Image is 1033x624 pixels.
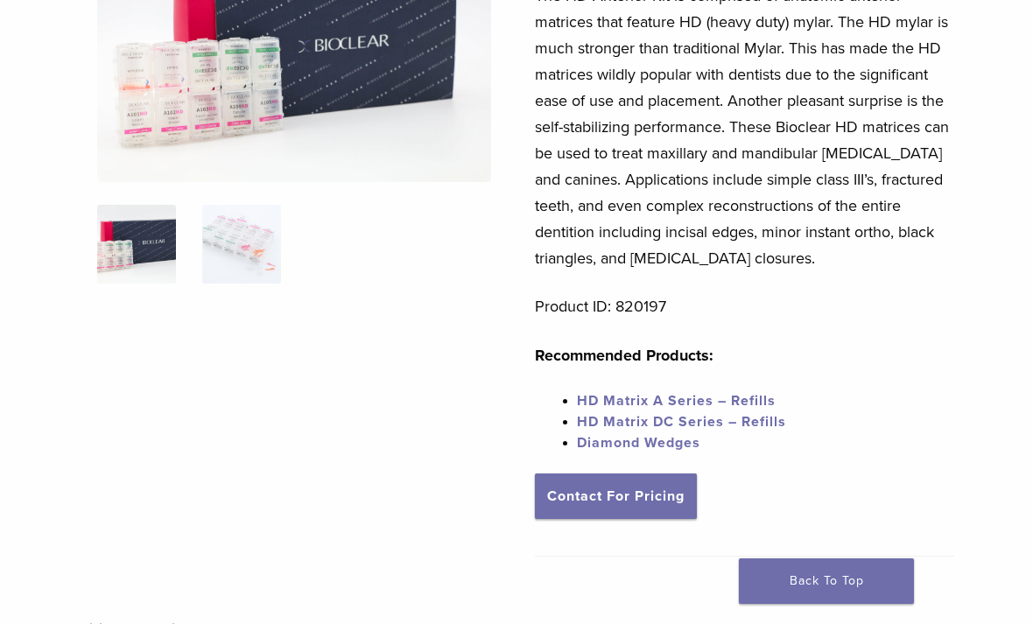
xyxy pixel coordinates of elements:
[202,205,281,284] img: Complete HD Anterior Kit - Image 2
[577,413,786,431] a: HD Matrix DC Series – Refills
[535,346,713,365] strong: Recommended Products:
[535,293,954,319] p: Product ID: 820197
[97,205,176,284] img: IMG_8088-1-324x324.jpg
[739,558,914,604] a: Back To Top
[535,473,697,519] a: Contact For Pricing
[577,392,776,410] a: HD Matrix A Series – Refills
[577,434,700,452] a: Diamond Wedges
